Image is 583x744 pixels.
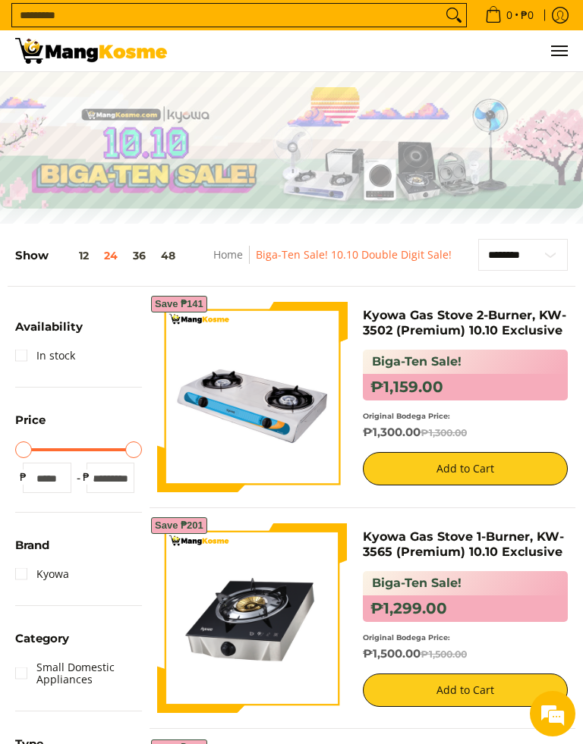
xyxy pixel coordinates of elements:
a: Biga-Ten Sale! 10.10 Double Digit Sale! [256,247,452,262]
a: Kyowa Gas Stove 1-Burner, KW-3565 (Premium) 10.10 Exclusive [363,529,564,559]
ul: Customer Navigation [182,30,568,71]
summary: Open [15,633,69,655]
h6: ₱1,299.00 [363,595,569,622]
h5: Show [15,249,183,263]
del: ₱1,500.00 [421,648,467,660]
small: Original Bodega Price: [363,412,450,420]
h6: ₱1,500.00 [363,647,569,662]
button: Add to Cart [363,452,569,485]
button: 12 [49,250,96,262]
button: 24 [96,250,125,262]
img: kyowa-2-burner-gas-stove-stainless-steel-premium-full-view-mang-kosme [157,302,348,492]
span: • [481,7,538,24]
button: Menu [550,30,568,71]
a: Kyowa Gas Stove 2-Burner, KW-3502 (Premium) 10.10 Exclusive [363,308,566,337]
span: Availability [15,321,83,332]
h6: ₱1,300.00 [363,425,569,441]
span: Category [15,633,69,644]
button: 36 [125,250,153,262]
img: kyowa-tempered-glass-single-gas-burner-full-view-mang-kosme [157,523,348,714]
small: Original Bodega Price: [363,633,450,642]
summary: Open [15,414,46,437]
a: In stock [15,344,75,368]
summary: Open [15,539,49,562]
span: 0 [504,10,515,20]
span: ₱0 [518,10,536,20]
nav: Main Menu [182,30,568,71]
h6: ₱1,159.00 [363,374,569,400]
span: ₱ [79,469,94,485]
button: Add to Cart [363,673,569,707]
nav: Breadcrumbs [191,246,474,280]
a: Home [213,247,243,262]
button: 48 [153,250,183,262]
img: Biga-Ten Sale! 10.10 Double Digit Sale with Kyowa l Mang Kosme [15,38,167,64]
span: Save ₱141 [155,300,203,309]
del: ₱1,300.00 [421,427,467,438]
span: Brand [15,539,49,551]
span: Price [15,414,46,425]
span: ₱ [15,469,30,485]
span: Save ₱201 [155,521,203,530]
summary: Open [15,321,83,344]
a: Small Domestic Appliances [15,655,142,692]
a: Kyowa [15,562,69,586]
button: Search [442,4,466,27]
